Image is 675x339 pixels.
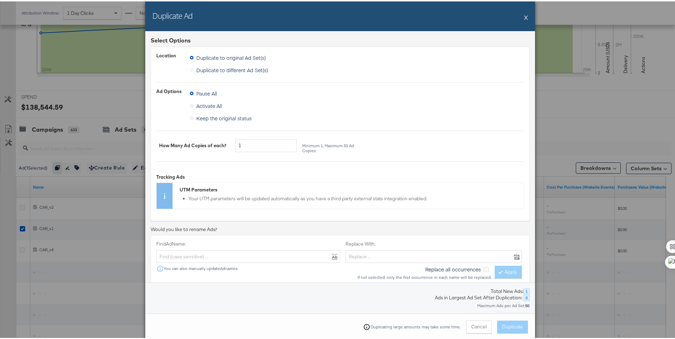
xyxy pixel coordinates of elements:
[345,249,522,262] input: Replace ...
[156,172,524,179] div: Tracking Ads
[180,185,520,192] div: UTM Parameters
[156,51,185,58] div: Location
[156,87,185,93] div: Ad Options
[525,287,528,293] strong: 1
[189,194,520,201] li: Your UTM parameters will be updated automatically as you have a third party external stats integr...
[357,274,492,278] div: If not selected, only the first occurrence in each name will be replaced.
[525,301,529,307] strong: 50
[491,287,523,293] div: Total New Ads:
[159,141,230,148] div: How Many Ad Copies of each?
[196,88,217,96] span: Pause All
[196,113,252,120] span: Keep the original status
[524,9,528,23] button: X
[196,53,266,60] span: Duplicate to original Ad Set(s)
[477,302,530,307] div: Maximum Ads per Ad Set:
[466,319,492,332] button: Cancel
[302,142,364,152] div: Minimum 1, Maximum 50 Ad Copies
[152,9,192,19] h2: Duplicate Ad
[425,264,481,271] span: Replace all occurrences
[156,239,340,246] label: Find Ad Name:
[434,293,523,300] div: Ads in Largest Ad Set After Duplication:
[157,264,340,271] div: You can also manually update Ad names.
[156,249,340,262] input: Find (case sensitive) ...
[196,101,222,108] span: Activate All
[525,294,528,299] strong: 0
[151,225,530,231] div: Would you like to rename Ads?
[151,35,530,43] div: Select Options
[370,323,461,328] div: Duplicating large amounts may take some time.
[345,239,522,246] label: Replace With:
